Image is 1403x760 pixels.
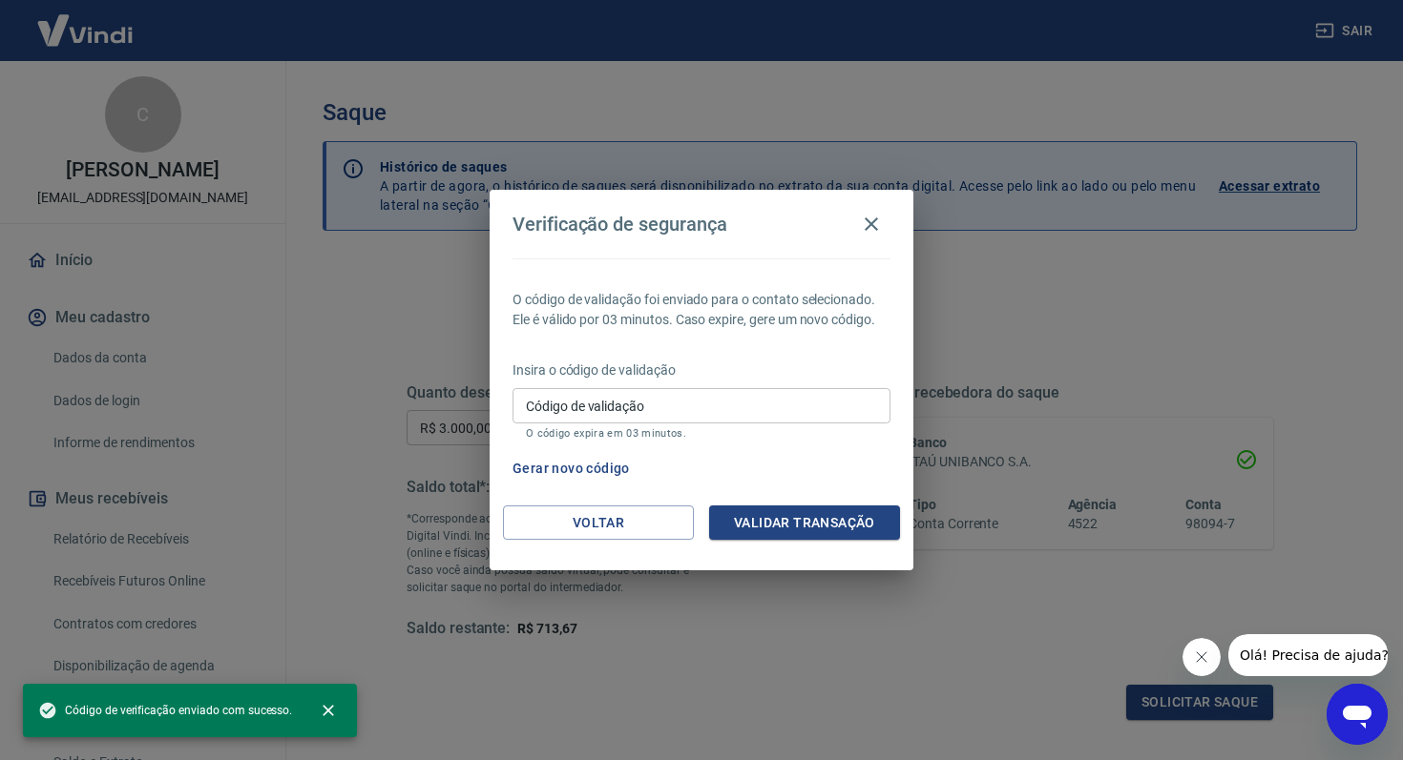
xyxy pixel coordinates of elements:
[513,290,890,330] p: O código de validação foi enviado para o contato selecionado. Ele é válido por 03 minutos. Caso e...
[38,701,292,720] span: Código de verificação enviado com sucesso.
[505,451,638,486] button: Gerar novo código
[1228,634,1388,676] iframe: Mensagem da empresa
[1183,638,1221,676] iframe: Fechar mensagem
[1327,684,1388,745] iframe: Botão para abrir a janela de mensagens
[307,689,349,731] button: close
[503,505,694,541] button: Voltar
[526,427,877,440] p: O código expira em 03 minutos.
[513,213,727,236] h4: Verificação de segurança
[513,360,890,380] p: Insira o código de validação
[709,505,900,541] button: Validar transação
[11,13,160,29] span: Olá! Precisa de ajuda?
